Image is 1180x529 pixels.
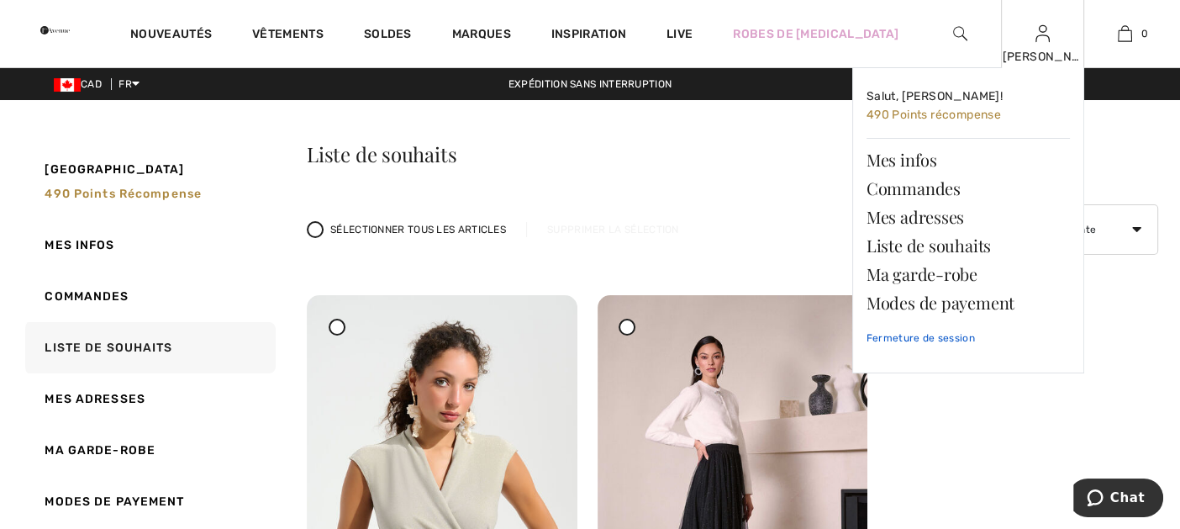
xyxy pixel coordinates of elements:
[867,108,1001,122] span: 490 Points récompense
[307,144,1158,164] h3: Liste de souhaits
[1035,25,1050,41] a: Se connecter
[1002,48,1083,66] div: [PERSON_NAME]
[252,27,324,45] a: Vêtements
[452,27,511,45] a: Marques
[22,271,276,322] a: Commandes
[40,13,70,47] img: 1ère Avenue
[953,24,967,44] img: recherche
[1035,24,1050,44] img: Mes infos
[867,89,1003,103] span: Salut, [PERSON_NAME]!
[1118,24,1132,44] img: Mon panier
[119,78,140,90] span: FR
[364,27,412,45] a: Soldes
[867,82,1070,131] a: Salut, [PERSON_NAME]! 490 Points récompense
[1140,26,1147,41] span: 0
[526,222,699,237] div: Supprimer la sélection
[22,373,276,425] a: Mes adresses
[22,476,276,527] a: Modes de payement
[551,27,626,45] span: Inspiration
[22,425,276,476] a: Ma garde-robe
[45,187,202,201] span: 490 Points récompense
[867,203,1070,231] a: Mes adresses
[45,161,184,178] span: [GEOGRAPHIC_DATA]
[867,288,1070,317] a: Modes de payement
[22,220,276,271] a: Mes infos
[22,322,276,373] a: Liste de souhaits
[666,25,693,43] a: Live
[867,174,1070,203] a: Commandes
[867,317,1070,359] a: Fermeture de session
[867,145,1070,174] a: Mes infos
[867,231,1070,260] a: Liste de souhaits
[867,260,1070,288] a: Ma garde-robe
[1085,24,1166,44] a: 0
[330,222,506,237] span: Sélectionner tous les articles
[733,25,898,43] a: Robes de [MEDICAL_DATA]
[54,78,81,92] img: Canadian Dollar
[54,78,108,90] span: CAD
[1073,479,1163,521] iframe: Ouvre un widget dans lequel vous pouvez chatter avec l’un de nos agents
[130,27,212,45] a: Nouveautés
